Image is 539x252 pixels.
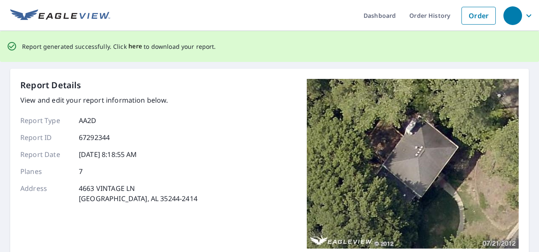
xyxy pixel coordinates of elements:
[79,115,97,126] p: AA2D
[79,166,83,176] p: 7
[20,149,71,160] p: Report Date
[128,41,142,52] button: here
[20,95,197,105] p: View and edit your report information below.
[79,149,137,160] p: [DATE] 8:18:55 AM
[79,132,110,143] p: 67292344
[20,183,71,204] p: Address
[20,132,71,143] p: Report ID
[461,7,496,25] a: Order
[20,166,71,176] p: Planes
[10,9,110,22] img: EV Logo
[20,79,81,92] p: Report Details
[307,79,519,249] img: Top image
[22,41,216,52] p: Report generated successfully. Click to download your report.
[79,183,197,204] p: 4663 VINTAGE LN [GEOGRAPHIC_DATA], AL 35244-2414
[20,115,71,126] p: Report Type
